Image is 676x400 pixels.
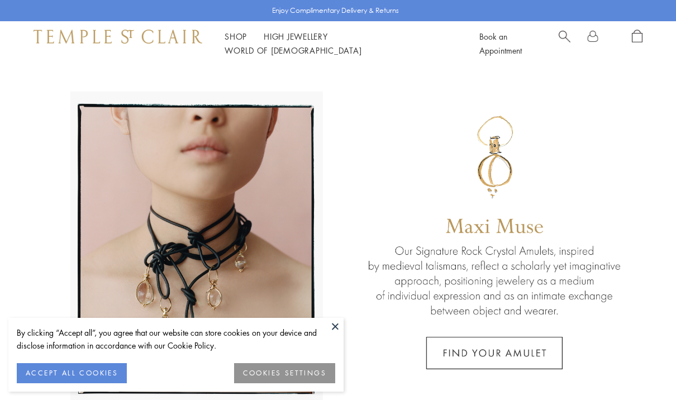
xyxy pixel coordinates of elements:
a: World of [DEMOGRAPHIC_DATA]World of [DEMOGRAPHIC_DATA] [225,45,361,56]
p: Enjoy Complimentary Delivery & Returns [272,5,399,16]
button: COOKIES SETTINGS [234,363,335,383]
a: Search [559,30,570,58]
button: ACCEPT ALL COOKIES [17,363,127,383]
a: ShopShop [225,31,247,42]
img: Temple St. Clair [34,30,202,43]
a: Book an Appointment [479,31,522,56]
a: High JewelleryHigh Jewellery [264,31,328,42]
div: By clicking “Accept all”, you agree that our website can store cookies on your device and disclos... [17,326,335,352]
a: Open Shopping Bag [632,30,642,58]
iframe: Gorgias live chat messenger [620,347,665,389]
nav: Main navigation [225,30,454,58]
